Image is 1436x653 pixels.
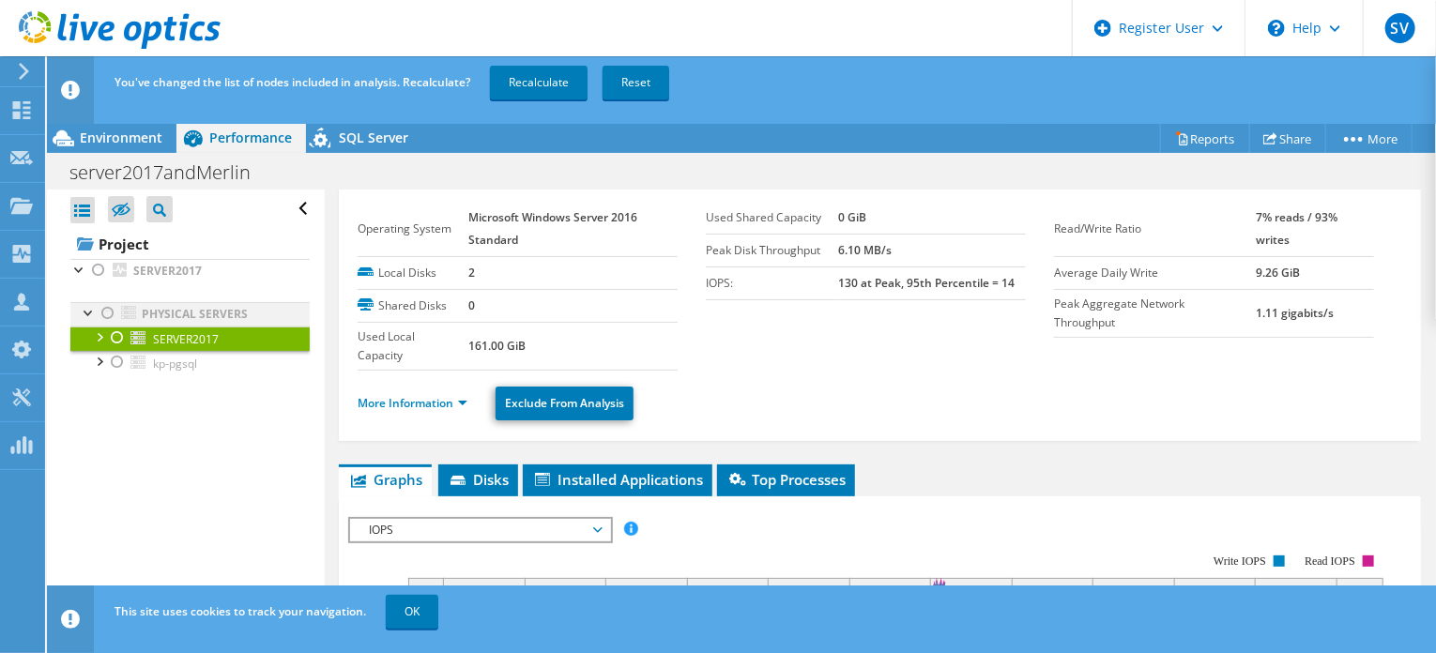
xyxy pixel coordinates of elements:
[61,162,280,183] h1: server2017andMerlin
[1054,220,1257,238] label: Read/Write Ratio
[1257,305,1335,321] b: 1.11 gigabits/s
[1268,20,1285,37] svg: \n
[358,264,468,282] label: Local Disks
[1054,264,1257,282] label: Average Daily Write
[726,470,846,489] span: Top Processes
[358,296,468,315] label: Shared Disks
[1385,13,1415,43] span: SV
[358,220,468,238] label: Operating System
[1325,124,1413,153] a: More
[448,470,509,489] span: Disks
[1257,209,1338,248] b: 7% reads / 93% writes
[468,338,526,354] b: 161.00 GiB
[115,603,366,619] span: This site uses cookies to track your navigation.
[209,129,292,146] span: Performance
[339,129,408,146] span: SQL Server
[133,263,202,279] b: SERVER2017
[838,242,892,258] b: 6.10 MB/s
[153,356,197,372] span: kp-pgsql
[386,595,438,629] a: OK
[1054,295,1257,332] label: Peak Aggregate Network Throughput
[706,274,838,293] label: IOPS:
[490,66,588,99] a: Recalculate
[1305,554,1355,568] text: Read IOPS
[532,470,703,489] span: Installed Applications
[115,74,470,90] span: You've changed the list of nodes included in analysis. Recalculate?
[468,265,475,281] b: 2
[153,331,219,347] span: SERVER2017
[1214,554,1266,568] text: Write IOPS
[70,259,310,283] a: SERVER2017
[70,302,310,326] a: Physical Servers
[706,241,838,260] label: Peak Disk Throughput
[838,275,1015,291] b: 130 at Peak, 95th Percentile = 14
[70,326,310,351] a: SERVER2017
[496,387,634,420] a: Exclude From Analysis
[1249,124,1326,153] a: Share
[468,297,475,313] b: 0
[70,229,310,259] a: Project
[838,209,866,225] b: 0 GiB
[1160,124,1250,153] a: Reports
[468,209,637,248] b: Microsoft Windows Server 2016 Standard
[603,66,669,99] a: Reset
[706,208,838,227] label: Used Shared Capacity
[358,395,467,411] a: More Information
[80,129,162,146] span: Environment
[348,470,422,489] span: Graphs
[359,519,601,541] span: IOPS
[1257,265,1301,281] b: 9.26 GiB
[70,351,310,375] a: kp-pgsql
[358,327,468,365] label: Used Local Capacity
